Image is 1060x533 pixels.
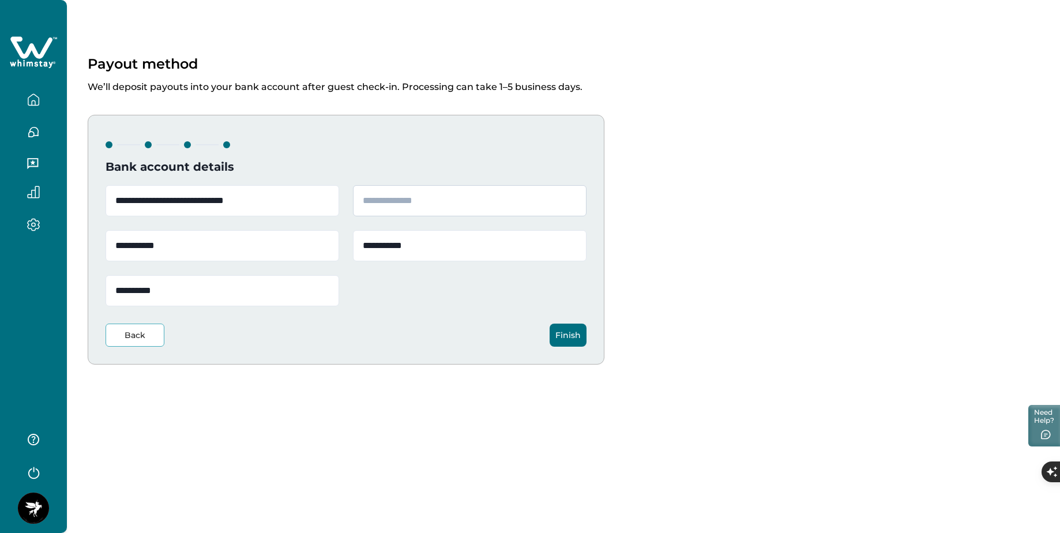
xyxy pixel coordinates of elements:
h4: Bank account details [106,160,587,174]
p: We’ll deposit payouts into your bank account after guest check-in. Processing can take 1–5 busine... [88,72,1039,93]
button: Back [106,324,164,347]
p: Payout method [88,55,198,72]
button: Finish [550,324,587,347]
img: Whimstay Host [18,493,49,524]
